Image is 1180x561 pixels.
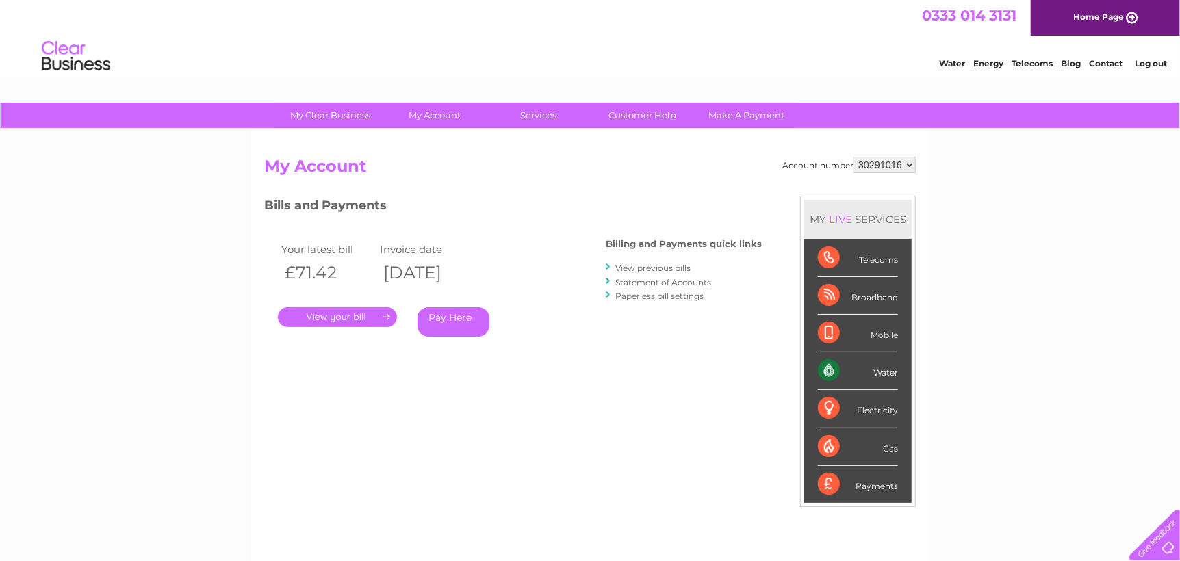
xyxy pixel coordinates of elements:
[1089,58,1123,68] a: Contact
[818,466,898,503] div: Payments
[376,259,475,287] th: [DATE]
[41,36,111,77] img: logo.png
[418,307,489,337] a: Pay Here
[483,103,595,128] a: Services
[615,291,704,301] a: Paperless bill settings
[1012,58,1053,68] a: Telecoms
[1061,58,1081,68] a: Blog
[264,196,762,220] h3: Bills and Payments
[691,103,804,128] a: Make A Payment
[818,428,898,466] div: Gas
[1135,58,1167,68] a: Log out
[264,157,916,183] h2: My Account
[818,390,898,428] div: Electricity
[615,263,691,273] a: View previous bills
[818,277,898,315] div: Broadband
[939,58,965,68] a: Water
[376,240,475,259] td: Invoice date
[615,277,711,287] a: Statement of Accounts
[274,103,387,128] a: My Clear Business
[268,8,914,66] div: Clear Business is a trading name of Verastar Limited (registered in [GEOGRAPHIC_DATA] No. 3667643...
[606,239,762,249] h4: Billing and Payments quick links
[278,307,397,327] a: .
[782,157,916,173] div: Account number
[973,58,1003,68] a: Energy
[818,239,898,277] div: Telecoms
[826,213,855,226] div: LIVE
[804,200,912,239] div: MY SERVICES
[818,315,898,352] div: Mobile
[587,103,700,128] a: Customer Help
[922,7,1016,24] a: 0333 014 3131
[379,103,491,128] a: My Account
[818,352,898,390] div: Water
[278,240,376,259] td: Your latest bill
[278,259,376,287] th: £71.42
